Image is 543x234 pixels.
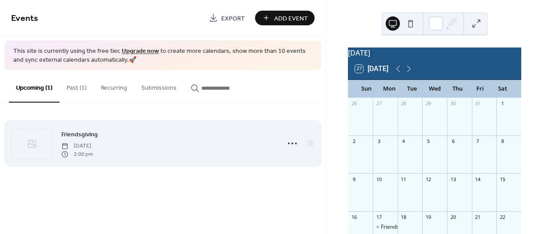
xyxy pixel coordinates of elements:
button: Add Event [255,11,315,25]
div: 2 [351,138,357,145]
span: [DATE] [61,142,93,150]
button: Past (1) [60,70,94,102]
div: 3 [375,138,382,145]
span: Export [221,14,245,23]
div: Mon [378,80,400,98]
button: Recurring [94,70,134,102]
div: 29 [425,100,431,107]
div: Friendsgiving [373,223,398,231]
button: Upcoming (1) [9,70,60,103]
div: 1 [499,100,506,107]
div: Tue [400,80,423,98]
div: Thu [446,80,469,98]
div: 11 [400,176,407,182]
button: 27[DATE] [352,63,391,75]
div: 21 [475,214,481,221]
a: Export [202,11,252,25]
div: 6 [450,138,456,145]
div: 9 [351,176,357,182]
span: 2:00 pm [61,150,93,158]
div: Wed [423,80,446,98]
div: 18 [400,214,407,221]
div: 28 [400,100,407,107]
div: 17 [375,214,382,221]
span: Events [11,10,38,27]
div: 15 [499,176,506,182]
div: 10 [375,176,382,182]
div: 12 [425,176,431,182]
a: Upgrade now [122,45,159,57]
div: 20 [450,214,456,221]
div: 5 [425,138,431,145]
div: 16 [351,214,357,221]
span: This site is currently using the free tier. to create more calendars, show more than 10 events an... [13,47,312,64]
div: 7 [475,138,481,145]
span: Friendsgiving [61,130,98,139]
button: Submissions [134,70,184,102]
div: Sat [491,80,514,98]
div: 22 [499,214,506,221]
div: 14 [475,176,481,182]
div: 26 [351,100,357,107]
span: Add Event [274,14,308,23]
div: 27 [375,100,382,107]
div: 4 [400,138,407,145]
div: 30 [450,100,456,107]
a: Friendsgiving [61,129,98,139]
div: [DATE] [348,48,521,58]
div: Fri [469,80,491,98]
div: 19 [425,214,431,221]
div: 8 [499,138,506,145]
div: Friendsgiving [381,223,414,231]
div: 31 [475,100,481,107]
div: 13 [450,176,456,182]
div: Sun [355,80,378,98]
